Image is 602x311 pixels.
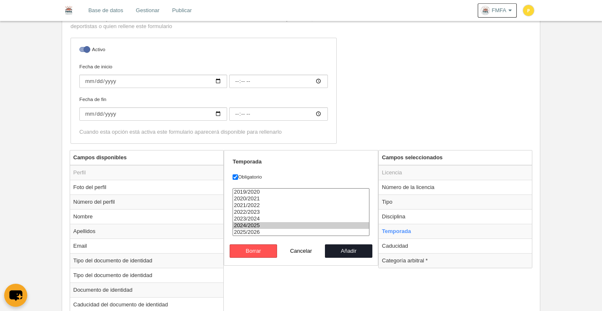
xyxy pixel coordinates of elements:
button: Cancelar [277,244,325,258]
option: 2023/2024 [233,215,369,222]
span: FMFA [492,6,506,15]
td: Apellidos [70,224,224,238]
input: Fecha de fin [229,107,328,121]
a: FMFA [478,3,517,18]
td: Email [70,238,224,253]
button: Añadir [325,244,373,258]
td: Categoría arbitral * [379,253,532,268]
img: OaSyhHG2e8IO.30x30.jpg [481,6,489,15]
option: 2022/2023 [233,209,369,215]
th: Campos disponibles [70,150,224,165]
label: Fecha de inicio [79,63,328,88]
td: Tipo del documento de identidad [70,253,224,268]
p: Cuando esta opción está desactivada, validarás manualmente la información introducida por clubes,... [71,15,337,30]
td: Tipo [379,194,532,209]
td: Caducidad [379,238,532,253]
td: Temporada [379,224,532,238]
td: Nombre [70,209,224,224]
option: 2019/2020 [233,189,369,195]
label: Obligatorio [233,173,369,181]
input: Fecha de fin [79,107,227,121]
td: Número de la licencia [379,180,532,194]
td: Tipo del documento de identidad [70,268,224,282]
option: 2024/2025 [233,222,369,229]
strong: Temporada [233,158,262,165]
button: Borrar [230,244,277,258]
option: 2021/2022 [233,202,369,209]
td: Perfil [70,165,224,180]
td: Número del perfil [70,194,224,209]
input: Obligatorio [233,174,238,180]
label: Activo [79,46,328,55]
option: 2020/2021 [233,195,369,202]
td: Licencia [379,165,532,180]
label: Fecha de fin [79,96,328,121]
input: Fecha de inicio [79,75,227,88]
img: c2l6ZT0zMHgzMCZmcz05JnRleHQ9UCZiZz1mZGQ4MzU%3D.png [523,5,534,16]
div: Cuando esta opción está activa este formulario aparecerá disponible para rellenarlo [79,128,328,136]
th: Campos seleccionados [379,150,532,165]
input: Fecha de inicio [229,75,328,88]
option: 2025/2026 [233,229,369,236]
td: Foto del perfil [70,180,224,194]
td: Disciplina [379,209,532,224]
td: Documento de identidad [70,282,224,297]
button: chat-button [4,284,27,307]
img: FMFA [62,5,76,15]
